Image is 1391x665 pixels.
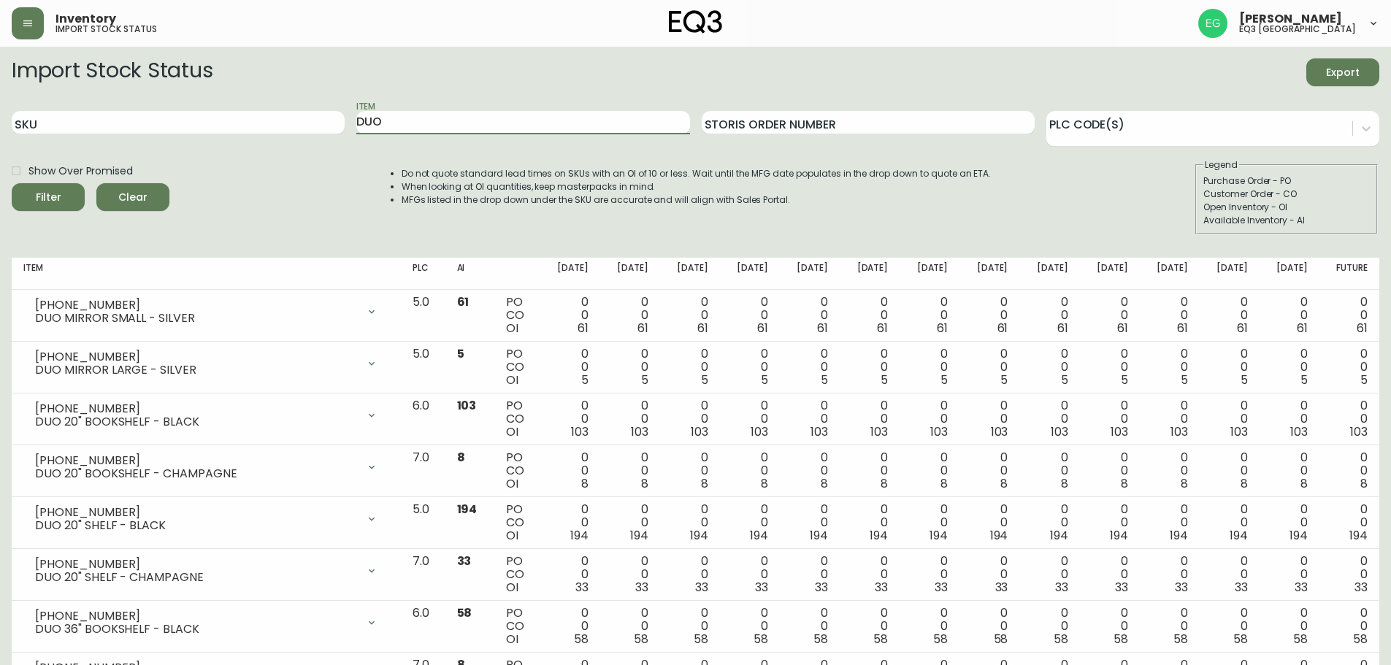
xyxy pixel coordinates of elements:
[971,296,1008,335] div: 0 0
[1121,475,1128,492] span: 8
[792,607,828,646] div: 0 0
[821,475,828,492] span: 8
[1230,527,1248,544] span: 194
[23,399,389,431] div: [PHONE_NUMBER]DUO 20" BOOKSHELF - BLACK
[732,399,768,439] div: 0 0
[35,558,357,571] div: [PHONE_NUMBER]
[1092,503,1128,542] div: 0 0
[1349,527,1368,544] span: 194
[1200,258,1260,290] th: [DATE]
[1117,320,1128,337] span: 61
[506,296,528,335] div: PO CO
[401,601,445,653] td: 6.0
[457,397,477,414] span: 103
[732,503,768,542] div: 0 0
[757,320,768,337] span: 61
[1271,555,1308,594] div: 0 0
[1331,451,1368,491] div: 0 0
[1092,347,1128,387] div: 0 0
[35,402,357,415] div: [PHONE_NUMBER]
[506,475,518,492] span: OI
[1290,527,1308,544] span: 194
[108,188,158,207] span: Clear
[1241,372,1248,388] span: 5
[1151,347,1188,387] div: 0 0
[1000,475,1008,492] span: 8
[401,342,445,393] td: 5.0
[1211,296,1248,335] div: 0 0
[1331,555,1368,594] div: 0 0
[1211,555,1248,594] div: 0 0
[612,451,648,491] div: 0 0
[574,631,589,647] span: 58
[851,399,888,439] div: 0 0
[990,527,1008,544] span: 194
[959,258,1019,290] th: [DATE]
[506,607,528,646] div: PO CO
[1092,296,1128,335] div: 0 0
[851,555,888,594] div: 0 0
[811,423,828,440] span: 103
[1111,423,1128,440] span: 103
[578,320,589,337] span: 61
[457,501,478,518] span: 194
[732,451,768,491] div: 0 0
[1110,527,1128,544] span: 194
[12,58,212,86] h2: Import Stock Status
[851,451,888,491] div: 0 0
[1203,188,1370,201] div: Customer Order - CO
[1031,607,1068,646] div: 0 0
[815,579,828,596] span: 33
[1211,347,1248,387] div: 0 0
[1000,372,1008,388] span: 5
[792,555,828,594] div: 0 0
[672,296,708,335] div: 0 0
[1271,399,1308,439] div: 0 0
[701,475,708,492] span: 8
[870,527,888,544] span: 194
[1050,527,1068,544] span: 194
[571,423,589,440] span: 103
[506,347,528,387] div: PO CO
[701,372,708,388] span: 5
[1092,555,1128,594] div: 0 0
[732,555,768,594] div: 0 0
[1300,475,1308,492] span: 8
[552,607,589,646] div: 0 0
[810,527,828,544] span: 194
[612,607,648,646] div: 0 0
[940,372,948,388] span: 5
[612,296,648,335] div: 0 0
[600,258,660,290] th: [DATE]
[540,258,600,290] th: [DATE]
[911,451,948,491] div: 0 0
[28,164,133,179] span: Show Over Promised
[641,372,648,388] span: 5
[991,423,1008,440] span: 103
[630,527,648,544] span: 194
[1297,320,1308,337] span: 61
[35,350,357,364] div: [PHONE_NUMBER]
[23,503,389,535] div: [PHONE_NUMBER]DUO 20" SHELF - BLACK
[23,296,389,328] div: [PHONE_NUMBER]DUO MIRROR SMALL - SILVER
[506,451,528,491] div: PO CO
[581,372,589,388] span: 5
[851,503,888,542] div: 0 0
[506,579,518,596] span: OI
[900,258,959,290] th: [DATE]
[1318,64,1368,82] span: Export
[1260,258,1319,290] th: [DATE]
[1121,372,1128,388] span: 5
[1151,451,1188,491] div: 0 0
[506,320,518,337] span: OI
[1151,607,1188,646] div: 0 0
[457,293,470,310] span: 61
[840,258,900,290] th: [DATE]
[1211,451,1248,491] div: 0 0
[506,399,528,439] div: PO CO
[1331,607,1368,646] div: 0 0
[1175,579,1188,596] span: 33
[581,475,589,492] span: 8
[12,258,401,290] th: Item
[935,579,948,596] span: 33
